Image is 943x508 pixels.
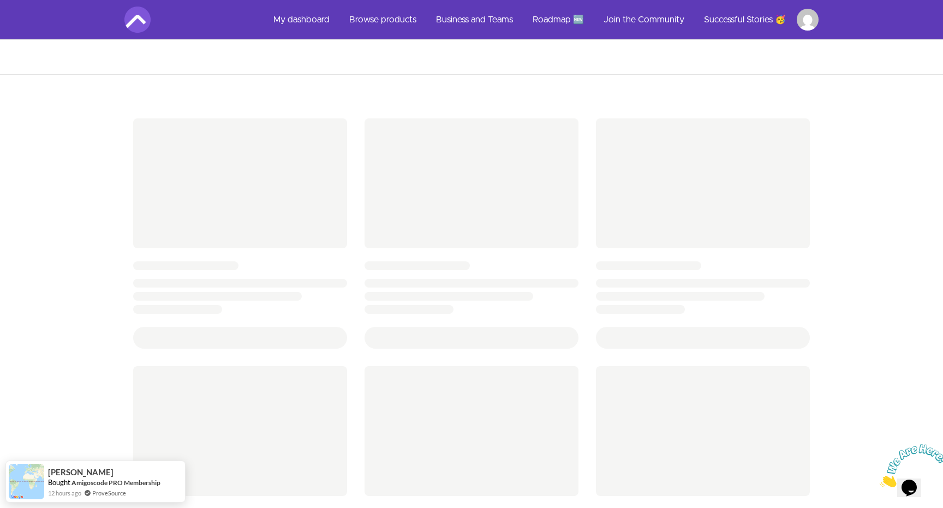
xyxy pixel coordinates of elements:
[265,7,338,33] a: My dashboard
[48,488,81,498] span: 12 hours ago
[595,7,693,33] a: Join the Community
[695,7,795,33] a: Successful Stories 🥳
[427,7,522,33] a: Business and Teams
[4,4,72,47] img: Chat attention grabber
[265,7,819,33] nav: Main
[524,7,593,33] a: Roadmap 🆕
[797,9,819,31] img: Profile image for Afzal Mahmood
[71,479,160,487] a: Amigoscode PRO Membership
[124,7,151,33] img: Amigoscode logo
[875,440,943,492] iframe: chat widget
[9,464,44,499] img: provesource social proof notification image
[92,488,126,498] a: ProveSource
[341,7,425,33] a: Browse products
[48,478,70,487] span: Bought
[48,468,114,477] span: [PERSON_NAME]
